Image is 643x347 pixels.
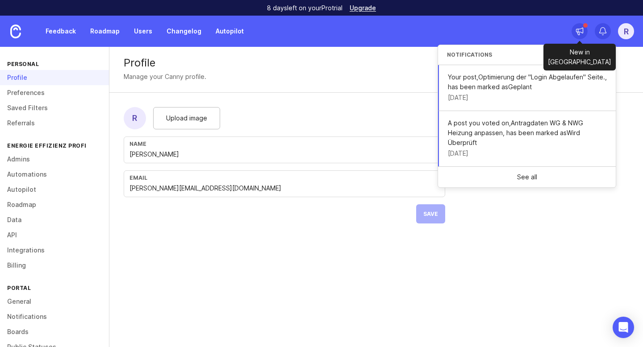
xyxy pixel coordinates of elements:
div: Manage your Canny profile. [124,72,206,82]
a: A post you voted on,Antragdaten WG & NWG Heizung anpassen, has been marked asWird Überprüft[DATE] [438,111,616,166]
span: A post you voted on, Antragdaten WG & NWG Heizung anpassen , has been marked as Wird Überprüft [448,118,607,148]
a: Feedback [40,23,81,39]
button: R [618,23,634,39]
span: Upload image [166,113,207,123]
div: Open Intercom Messenger [613,317,634,338]
div: Email [129,174,439,181]
a: Users [129,23,158,39]
a: Autopilot [210,23,249,39]
img: Canny Home [10,25,21,38]
a: Upgrade [350,5,376,11]
div: Name [129,140,439,147]
div: R [124,107,146,129]
a: Changelog [161,23,207,39]
a: See all [438,167,616,187]
a: Roadmap [85,23,125,39]
a: Your post,Optimierung der "Login Abgelaufen" Seite., has been marked asGeplant[DATE] [438,65,616,111]
h3: Notifications [447,52,492,58]
p: 8 days left on your Pro trial [267,4,342,12]
div: Profile [124,58,629,68]
span: [DATE] [448,149,468,158]
span: [DATE] [448,93,468,103]
div: New in [GEOGRAPHIC_DATA] [543,44,616,70]
span: Your post, Optimierung der "Login Abgelaufen" Seite. , has been marked as Geplant [448,72,607,92]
